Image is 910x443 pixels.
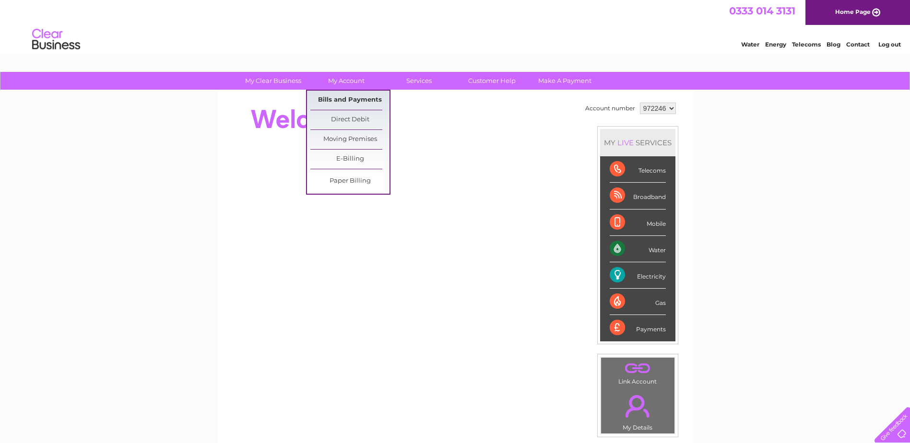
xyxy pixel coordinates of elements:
[600,129,675,156] div: MY SERVICES
[741,41,759,48] a: Water
[307,72,386,90] a: My Account
[379,72,459,90] a: Services
[310,172,390,191] a: Paper Billing
[610,236,666,262] div: Water
[827,41,840,48] a: Blog
[615,138,636,147] div: LIVE
[603,360,672,377] a: .
[310,91,390,110] a: Bills and Payments
[452,72,532,90] a: Customer Help
[310,150,390,169] a: E-Billing
[765,41,786,48] a: Energy
[310,130,390,149] a: Moving Premises
[610,262,666,289] div: Electricity
[525,72,604,90] a: Make A Payment
[229,5,682,47] div: Clear Business is a trading name of Verastar Limited (registered in [GEOGRAPHIC_DATA] No. 3667643...
[603,389,672,423] a: .
[610,210,666,236] div: Mobile
[234,72,313,90] a: My Clear Business
[846,41,870,48] a: Contact
[601,387,675,434] td: My Details
[610,315,666,341] div: Payments
[583,100,638,117] td: Account number
[310,110,390,129] a: Direct Debit
[601,357,675,387] td: Link Account
[878,41,901,48] a: Log out
[792,41,821,48] a: Telecoms
[729,5,795,17] a: 0333 014 3131
[610,183,666,209] div: Broadband
[32,25,81,54] img: logo.png
[610,289,666,315] div: Gas
[610,156,666,183] div: Telecoms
